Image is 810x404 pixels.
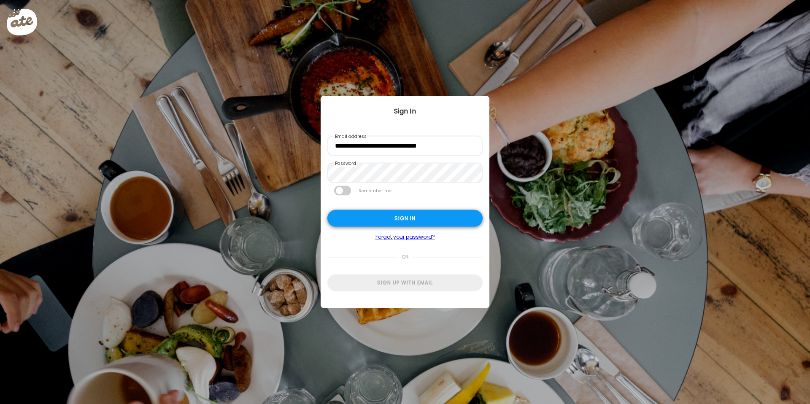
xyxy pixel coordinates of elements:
[334,160,357,167] label: Password
[327,210,483,227] div: Sign in
[327,234,483,240] a: Forgot your password?
[358,186,392,196] label: Remember me
[334,133,367,140] label: Email address
[398,249,412,266] span: or
[327,275,483,291] div: Sign up with email
[321,106,489,116] div: Sign In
